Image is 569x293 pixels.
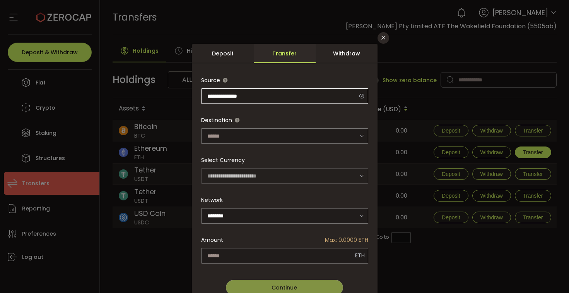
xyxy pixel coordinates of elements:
div: Withdraw [316,44,378,63]
div: Deposit [192,44,254,63]
span: Continue [272,284,297,291]
span: Destination [201,116,232,124]
iframe: Chat Widget [530,256,569,293]
label: Select Currency [201,156,249,164]
button: Close [378,32,389,44]
label: Network [201,196,227,204]
span: ETH [355,252,365,259]
div: Transfer [254,44,316,63]
span: Max: 0.0000 ETH [325,232,368,248]
span: Amount [201,232,223,248]
span: Source [201,76,220,84]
